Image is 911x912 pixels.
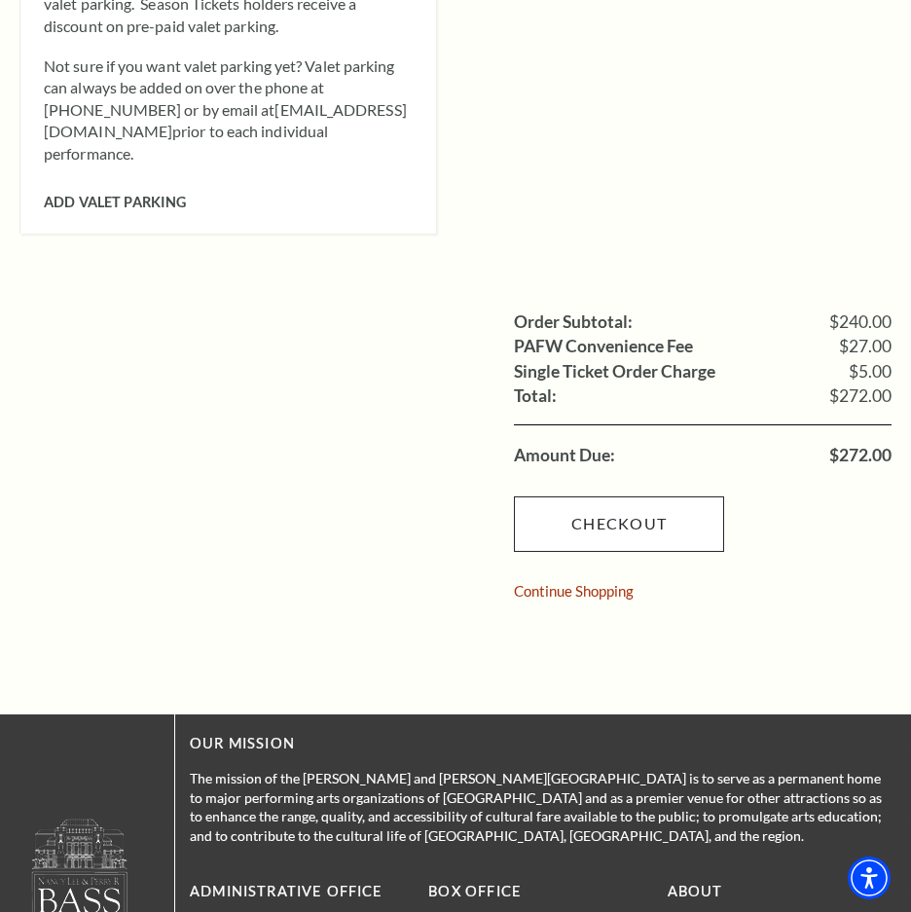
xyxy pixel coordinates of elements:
label: Order Subtotal: [514,313,633,331]
a: Continue Shopping [514,584,634,599]
label: Amount Due: [514,447,615,464]
label: Total: [514,387,557,405]
span: $272.00 [829,447,892,464]
span: Add Valet Parking [44,194,186,210]
span: $5.00 [849,363,892,381]
span: $240.00 [829,313,892,331]
span: $272.00 [829,387,892,405]
p: Not sure if you want valet parking yet? Valet parking can always be added on over the phone at [P... [44,55,413,164]
p: Administrative Office [190,880,414,904]
p: The mission of the [PERSON_NAME] and [PERSON_NAME][GEOGRAPHIC_DATA] is to serve as a permanent ho... [190,769,892,846]
div: Accessibility Menu [848,857,891,899]
label: Single Ticket Order Charge [514,363,715,381]
label: PAFW Convenience Fee [514,338,693,355]
p: BOX OFFICE [428,880,652,904]
a: About [668,883,723,899]
span: $27.00 [839,338,892,355]
p: OUR MISSION [190,732,892,756]
a: Checkout [514,496,724,551]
